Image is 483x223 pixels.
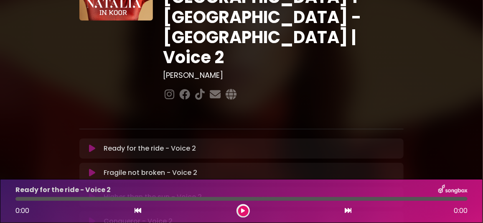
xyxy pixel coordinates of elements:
[438,185,468,195] img: songbox-logo-white.png
[15,185,111,195] p: Ready for the ride - Voice 2
[454,206,468,216] span: 0:00
[104,168,197,178] p: Fragile not broken - Voice 2
[163,71,404,80] h3: [PERSON_NAME]
[104,144,196,154] p: Ready for the ride - Voice 2
[15,206,29,215] span: 0:00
